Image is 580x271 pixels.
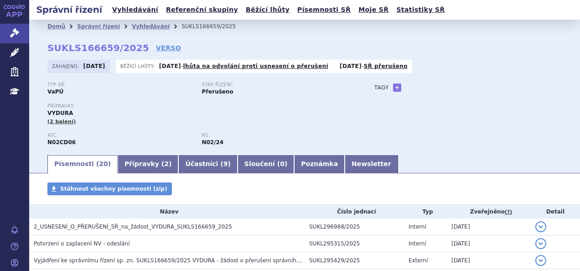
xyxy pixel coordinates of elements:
[47,182,172,195] a: Stáhnout všechny písemnosti (zip)
[47,82,192,88] p: Typ SŘ:
[29,205,305,219] th: Název
[47,89,63,95] strong: VaPÚ
[535,221,546,232] button: detail
[163,4,241,16] a: Referenční skupiny
[340,63,408,70] p: -
[120,63,157,70] span: Běžící lhůty:
[47,119,76,125] span: (2 balení)
[164,160,169,167] span: 2
[34,224,232,230] span: 2_USNESENÍ_O_PŘERUŠENÍ_SŘ_na_žádost_VYDURA_SUKLS166659_2025
[34,240,130,247] span: Potvrzení o zaplacení NV - odeslání
[156,43,181,52] a: VERSO
[447,235,531,252] td: [DATE]
[202,82,347,88] p: Stav řízení:
[238,155,294,173] a: Sloučení (0)
[447,205,531,219] th: Zveřejněno
[345,155,398,173] a: Newsletter
[393,83,401,92] a: +
[294,155,345,173] a: Poznámka
[60,186,167,192] span: Stáhnout všechny písemnosti (zip)
[47,110,73,116] span: VYDURA
[447,219,531,235] td: [DATE]
[183,63,328,69] a: lhůta na odvolání proti usnesení o přerušení
[447,252,531,269] td: [DATE]
[356,4,391,16] a: Moje SŘ
[394,4,447,16] a: Statistiky SŘ
[47,42,149,53] strong: SUKLS166659/2025
[305,252,404,269] td: SUKL295429/2025
[340,63,362,69] strong: [DATE]
[47,104,356,109] p: Přípravky:
[202,89,233,95] strong: Přerušeno
[535,238,546,249] button: detail
[83,63,105,69] strong: [DATE]
[47,133,192,138] p: ATC:
[159,63,181,69] strong: [DATE]
[295,4,353,16] a: Písemnosti SŘ
[47,155,118,173] a: Písemnosti (20)
[409,240,426,247] span: Interní
[181,20,248,33] li: SUKLS166659/2025
[505,209,512,215] abbr: (?)
[77,23,120,30] a: Správní řízení
[404,205,447,219] th: Typ
[364,63,408,69] a: SŘ přerušeno
[305,205,404,219] th: Číslo jednací
[374,82,389,93] h3: Tagy
[305,219,404,235] td: SUKL296988/2025
[535,255,546,266] button: detail
[305,235,404,252] td: SUKL295315/2025
[34,257,316,264] span: Vyjádření ke správnímu řízení sp. zn. SUKLS166659/2025 VYDURA - žádost o přerušení správního řízení
[52,63,81,70] span: Zahájeno:
[118,155,178,173] a: Přípravky (2)
[47,139,76,146] strong: RIMEGEPANT
[132,23,170,30] a: Vyhledávání
[280,160,285,167] span: 0
[47,23,65,30] a: Domů
[178,155,237,173] a: Účastníci (9)
[29,3,109,16] h2: Správní řízení
[243,4,292,16] a: Běžící lhůty
[223,160,228,167] span: 9
[99,160,108,167] span: 20
[409,257,428,264] span: Externí
[109,4,161,16] a: Vyhledávání
[409,224,426,230] span: Interní
[531,205,580,219] th: Detail
[202,133,347,138] p: RS:
[159,63,328,70] p: -
[202,139,223,146] strong: rimegepant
